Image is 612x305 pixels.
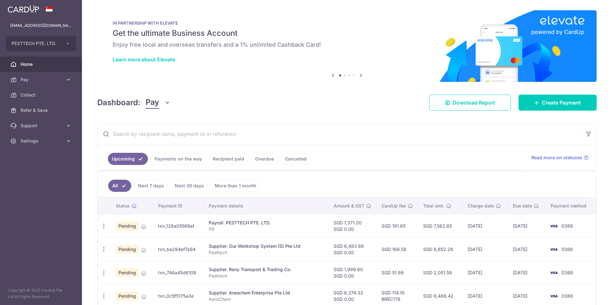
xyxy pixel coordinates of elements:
img: Bank Card [547,269,560,277]
h6: Enjoy free local and overseas transfers and a 1% unlimited Cashback Card! [113,41,581,49]
span: Due date [513,203,532,209]
span: Collect [20,92,63,98]
span: Pay [20,76,63,83]
td: SGD 51.99 [376,261,418,284]
th: Payment method [545,198,596,214]
span: Read more on statuses [531,154,582,161]
td: [DATE] [463,261,508,284]
td: SGD 6,652.26 [418,238,463,261]
button: PESTTECH PTE. LTD. [6,36,76,51]
div: Supplier. Reny Transport & Trading Co. [209,266,323,273]
th: Payment ID [153,198,204,214]
p: PR [209,226,323,232]
span: Pending [116,245,139,254]
span: Total amt. [423,203,444,209]
a: Download Report [429,95,511,111]
h5: Get the ultimate Business Account [113,28,581,38]
a: All [108,180,131,192]
span: Pay [146,97,159,109]
div: Supplier. Our Workshop System (S) Pte Ltd [209,243,323,249]
td: [DATE] [508,238,545,261]
span: 0388 [561,246,573,252]
img: Bank Card [547,246,560,253]
span: Refer & Save [20,107,63,113]
a: Upcoming [108,153,148,165]
td: SGD 1,999.60 SGD 0.00 [328,261,376,284]
a: Next 30 days [171,180,208,192]
div: Payroll. PESTTECH PTE. LTD. [209,220,323,226]
div: Supplier. Areochem Enterprise Pte Ltd [209,290,323,296]
a: Create Payment [519,95,597,111]
span: Create Payment [542,99,581,106]
img: Renovation banner [97,10,597,82]
td: SGD 6,483.68 SGD 0.00 [328,238,376,261]
td: SGD 7,562.65 [418,214,463,238]
span: Pending [116,292,139,301]
a: Cancelled [281,153,311,165]
a: Overdue [251,153,278,165]
td: [DATE] [463,238,508,261]
a: More than 1 month [211,180,261,192]
span: Download Report [453,99,495,106]
span: Pending [116,222,139,231]
span: CardUp fee [382,203,406,209]
p: [EMAIL_ADDRESS][DOMAIN_NAME] [10,22,72,29]
span: 0388 [561,270,573,275]
td: SGD 2,051.59 [418,261,463,284]
p: Pesttech [209,249,323,256]
span: Charge date [468,203,494,209]
span: Amount & GST [334,203,364,209]
a: Recipient paid [209,153,248,165]
th: Payment details [204,198,328,214]
td: [DATE] [508,214,545,238]
p: Pesttech [209,273,323,279]
span: Settings [20,138,63,144]
a: Payments on the way [150,153,206,165]
span: 0388 [561,223,573,229]
td: SGD 7,371.00 SGD 0.00 [328,214,376,238]
td: txn_be284ef7a94 [153,238,204,261]
span: 0388 [561,293,573,299]
td: SGD 168.58 [376,238,418,261]
span: Support [20,122,63,129]
img: CardUp [8,5,39,13]
td: txn_746a45d6109 [153,261,204,284]
p: IN PARTNERSHIP WITH ELEVATE [113,20,581,26]
p: AeroChem [209,296,323,302]
a: Read more on statuses [531,154,589,161]
img: Bank Card [547,222,560,230]
a: Learn more about Elevate [113,56,175,63]
img: Bank Card [547,292,560,300]
a: Next 7 days [134,180,168,192]
td: txn_126a05569af [153,214,204,238]
button: Pay [146,97,170,109]
td: SGD 191.65 [376,214,418,238]
span: Status [116,203,130,209]
span: Pending [116,268,139,277]
td: [DATE] [463,214,508,238]
td: [DATE] [508,261,545,284]
span: Home [20,61,63,67]
input: Search by recipient name, payment id or reference [98,124,581,144]
span: PESTTECH PTE. LTD. [12,40,59,47]
h4: Dashboard: [97,97,141,108]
